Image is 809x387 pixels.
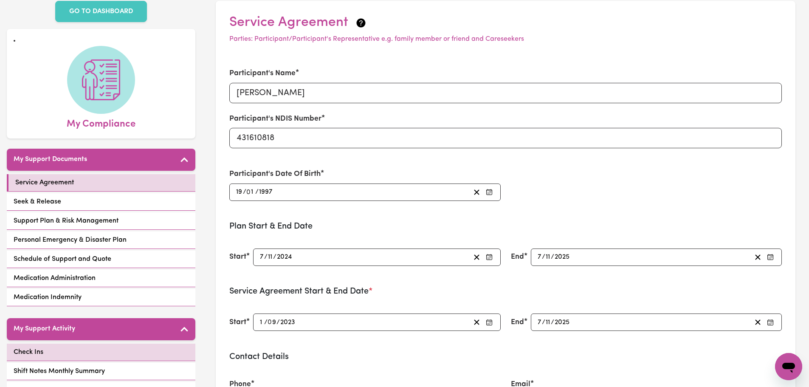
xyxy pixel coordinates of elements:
input: -- [236,186,243,198]
h2: Service Agreement [229,14,782,31]
h3: Service Agreement Start & End Date [229,286,782,297]
a: Check Ins [7,344,195,361]
label: Start [229,317,246,328]
span: / [276,319,280,326]
span: Medication Administration [14,273,96,283]
span: Support Plan & Risk Management [14,216,118,226]
input: -- [537,251,542,263]
input: -- [268,316,276,328]
input: -- [545,251,551,263]
a: Medication Administration [7,270,195,287]
iframe: Button to launch messaging window [775,353,802,380]
input: -- [259,316,264,328]
span: / [255,188,259,196]
p: Parties: Participant/Participant's Representative e.g. family member or friend and Careseekers [229,34,782,44]
input: ---- [280,316,296,328]
span: / [264,253,268,261]
label: End [511,251,524,263]
span: Personal Emergency & Disaster Plan [14,235,127,245]
h3: Contact Details [229,352,782,362]
label: Start [229,251,246,263]
label: End [511,317,524,328]
span: Shift Notes Monthly Summary [14,366,105,376]
span: / [243,188,246,196]
label: Participant's Date Of Birth [229,169,321,180]
a: Seek & Release [7,193,195,211]
label: Participant's NDIS Number [229,113,321,124]
input: ---- [276,251,293,263]
a: Personal Emergency & Disaster Plan [7,232,195,249]
input: -- [247,186,255,198]
span: / [551,319,554,326]
input: -- [259,251,264,263]
input: ---- [554,251,570,263]
span: Service Agreement [15,178,74,188]
span: My Compliance [67,114,135,132]
a: Support Plan & Risk Management [7,212,195,230]
button: My Support Activity [7,318,195,340]
a: GO TO DASHBOARD [55,1,147,22]
h3: Plan Start & End Date [229,221,782,232]
span: / [273,253,276,261]
span: Seek & Release [14,197,61,207]
input: ---- [259,186,273,198]
button: My Support Documents [7,149,195,171]
a: Shift Notes Monthly Summary [7,363,195,380]
a: Schedule of Support and Quote [7,251,195,268]
a: Service Agreement [7,174,195,192]
span: 0 [268,319,272,326]
input: ---- [554,316,570,328]
span: / [551,253,554,261]
span: Schedule of Support and Quote [14,254,111,264]
label: Participant's Name [229,68,296,79]
span: / [542,319,545,326]
span: / [542,253,545,261]
span: / [264,319,268,326]
input: -- [545,316,551,328]
a: Medication Indemnity [7,289,195,306]
h5: My Support Activity [14,325,75,333]
span: Check Ins [14,347,43,357]
a: My Compliance [14,46,189,132]
span: 0 [246,189,251,195]
input: -- [537,316,542,328]
span: Medication Indemnity [14,292,82,302]
input: -- [268,251,273,263]
h5: My Support Documents [14,155,87,164]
